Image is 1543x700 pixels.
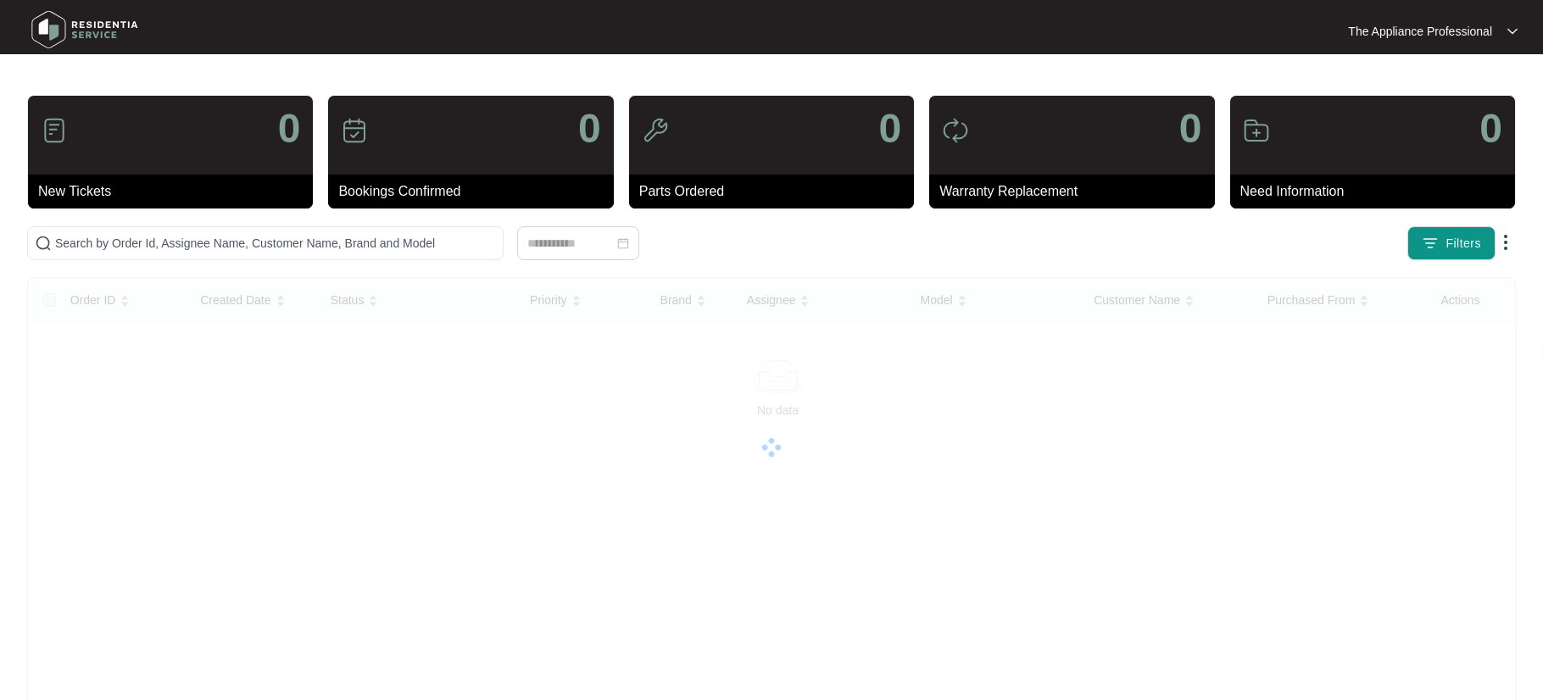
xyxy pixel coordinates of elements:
img: search-icon [35,235,52,252]
input: Search by Order Id, Assignee Name, Customer Name, Brand and Model [55,234,496,253]
img: filter icon [1422,235,1439,252]
img: icon [942,117,969,144]
p: 0 [578,108,601,149]
img: residentia service logo [25,4,144,55]
p: Need Information [1240,181,1515,202]
p: 0 [278,108,301,149]
img: icon [642,117,669,144]
p: 0 [1179,108,1202,149]
p: The Appliance Professional [1348,23,1492,40]
p: 0 [878,108,901,149]
span: Filters [1446,235,1481,253]
img: icon [341,117,368,144]
p: Warranty Replacement [939,181,1214,202]
p: Bookings Confirmed [338,181,613,202]
p: 0 [1479,108,1502,149]
img: dropdown arrow [1496,232,1516,253]
img: icon [1243,117,1270,144]
p: New Tickets [38,181,313,202]
button: filter iconFilters [1407,226,1496,260]
img: icon [41,117,68,144]
p: Parts Ordered [639,181,914,202]
img: dropdown arrow [1507,27,1518,36]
